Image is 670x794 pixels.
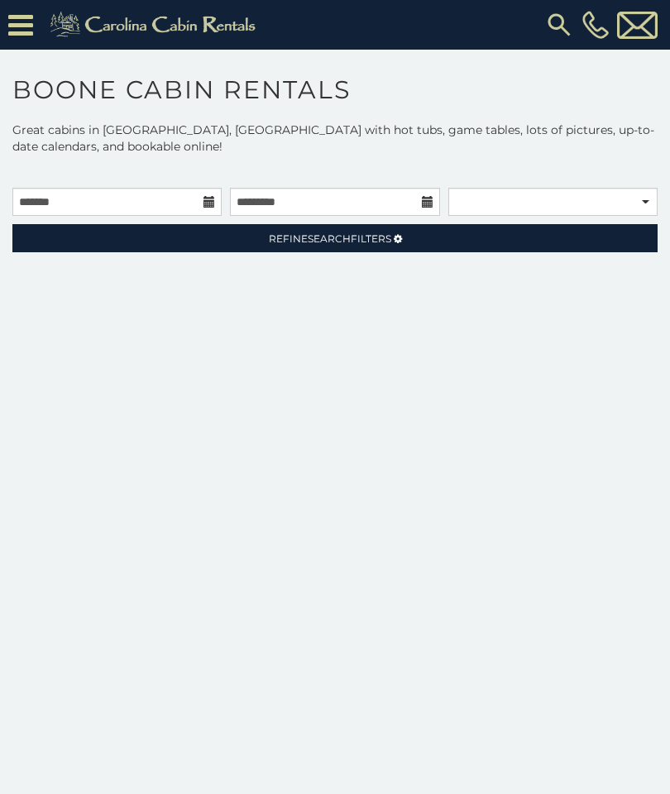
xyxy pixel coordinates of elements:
span: Search [308,232,351,245]
a: RefineSearchFilters [12,224,658,252]
a: [PHONE_NUMBER] [578,11,613,39]
img: search-regular.svg [544,10,574,40]
img: Khaki-logo.png [41,8,270,41]
span: Refine Filters [269,232,391,245]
